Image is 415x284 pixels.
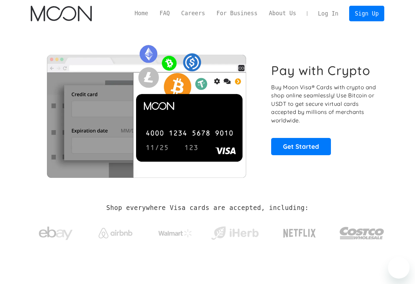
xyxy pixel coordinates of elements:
[339,220,385,246] img: Costco
[31,40,262,177] img: Moon Cards let you spend your crypto anywhere Visa is accepted.
[271,138,331,155] a: Get Started
[271,83,377,125] p: Buy Moon Visa® Cards with crypto and shop online seamlessly! Use Bitcoin or USDT to get secure vi...
[263,9,302,18] a: About Us
[39,223,73,244] img: ebay
[150,222,200,241] a: Walmart
[349,6,384,21] a: Sign Up
[339,214,385,249] a: Costco
[106,204,309,212] h2: Shop everywhere Visa cards are accepted, including:
[31,6,92,21] a: home
[90,221,140,242] a: Airbnb
[154,9,176,18] a: FAQ
[31,216,81,247] a: ebay
[210,224,260,242] img: iHerb
[271,63,370,78] h1: Pay with Crypto
[129,9,154,18] a: Home
[269,218,330,245] a: Netflix
[312,6,344,21] a: Log In
[158,229,192,237] img: Walmart
[211,9,263,18] a: For Business
[176,9,211,18] a: Careers
[31,6,92,21] img: Moon Logo
[210,218,260,245] a: iHerb
[388,257,410,279] iframe: Button to launch messaging window
[283,225,316,242] img: Netflix
[99,228,132,238] img: Airbnb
